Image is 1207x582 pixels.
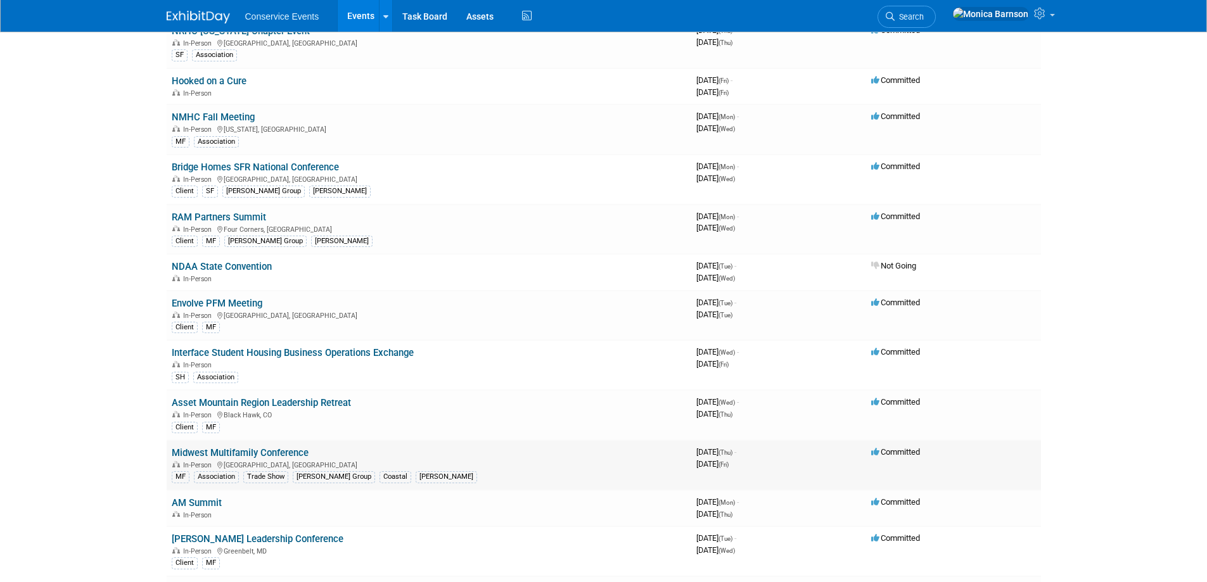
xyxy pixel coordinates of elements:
[696,273,735,282] span: [DATE]
[696,111,739,121] span: [DATE]
[696,75,732,85] span: [DATE]
[718,399,735,406] span: (Wed)
[380,471,411,483] div: Coastal
[172,533,343,545] a: [PERSON_NAME] Leadership Conference
[737,497,739,507] span: -
[243,471,288,483] div: Trade Show
[172,89,180,96] img: In-Person Event
[718,449,732,456] span: (Thu)
[202,186,218,197] div: SF
[172,75,246,87] a: Hooked on a Cure
[696,509,732,519] span: [DATE]
[696,223,735,232] span: [DATE]
[167,11,230,23] img: ExhibitDay
[172,111,255,123] a: NMHC Fall Meeting
[222,186,305,197] div: [PERSON_NAME] Group
[696,459,729,469] span: [DATE]
[172,236,198,247] div: Client
[172,471,189,483] div: MF
[172,275,180,281] img: In-Person Event
[309,186,371,197] div: [PERSON_NAME]
[718,361,729,368] span: (Fri)
[183,511,215,519] span: In-Person
[172,459,686,469] div: [GEOGRAPHIC_DATA], [GEOGRAPHIC_DATA]
[172,322,198,333] div: Client
[696,212,739,221] span: [DATE]
[194,471,239,483] div: Association
[183,361,215,369] span: In-Person
[696,397,739,407] span: [DATE]
[172,212,266,223] a: RAM Partners Summit
[718,511,732,518] span: (Thu)
[696,359,729,369] span: [DATE]
[172,225,180,232] img: In-Person Event
[172,557,198,569] div: Client
[737,347,739,357] span: -
[871,397,920,407] span: Committed
[183,175,215,184] span: In-Person
[194,136,239,148] div: Association
[172,511,180,517] img: In-Person Event
[696,261,736,270] span: [DATE]
[172,545,686,555] div: Greenbelt, MD
[718,213,735,220] span: (Mon)
[718,125,735,132] span: (Wed)
[202,322,220,333] div: MF
[172,397,351,408] a: Asset Mountain Region Leadership Retreat
[172,37,686,47] div: [GEOGRAPHIC_DATA], [GEOGRAPHIC_DATA]
[172,447,309,459] a: Midwest Multifamily Conference
[172,161,339,173] a: Bridge Homes SFR National Conference
[696,87,729,97] span: [DATE]
[718,113,735,120] span: (Mon)
[737,397,739,407] span: -
[737,111,739,121] span: -
[734,261,736,270] span: -
[871,533,920,543] span: Committed
[696,409,732,419] span: [DATE]
[172,497,222,509] a: AM Summit
[172,136,189,148] div: MF
[871,261,916,270] span: Not Going
[193,372,238,383] div: Association
[202,236,220,247] div: MF
[871,447,920,457] span: Committed
[172,224,686,234] div: Four Corners, [GEOGRAPHIC_DATA]
[718,312,732,319] span: (Tue)
[172,547,180,554] img: In-Person Event
[172,347,414,358] a: Interface Student Housing Business Operations Exchange
[183,275,215,283] span: In-Person
[696,545,735,555] span: [DATE]
[696,37,732,47] span: [DATE]
[172,310,686,320] div: [GEOGRAPHIC_DATA], [GEOGRAPHIC_DATA]
[696,310,732,319] span: [DATE]
[696,497,739,507] span: [DATE]
[183,125,215,134] span: In-Person
[183,312,215,320] span: In-Person
[202,422,220,433] div: MF
[718,89,729,96] span: (Fri)
[293,471,375,483] div: [PERSON_NAME] Group
[718,39,732,46] span: (Thu)
[696,447,736,457] span: [DATE]
[696,533,736,543] span: [DATE]
[737,212,739,221] span: -
[734,533,736,543] span: -
[172,361,180,367] img: In-Person Event
[871,212,920,221] span: Committed
[172,372,189,383] div: SH
[172,49,188,61] div: SF
[183,461,215,469] span: In-Person
[871,75,920,85] span: Committed
[718,77,729,84] span: (Fri)
[172,123,686,134] div: [US_STATE], [GEOGRAPHIC_DATA]
[718,411,732,418] span: (Thu)
[172,409,686,419] div: Black Hawk, CO
[183,225,215,234] span: In-Person
[718,349,735,356] span: (Wed)
[871,161,920,171] span: Committed
[192,49,237,61] div: Association
[871,111,920,121] span: Committed
[871,347,920,357] span: Committed
[183,89,215,98] span: In-Person
[718,535,732,542] span: (Tue)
